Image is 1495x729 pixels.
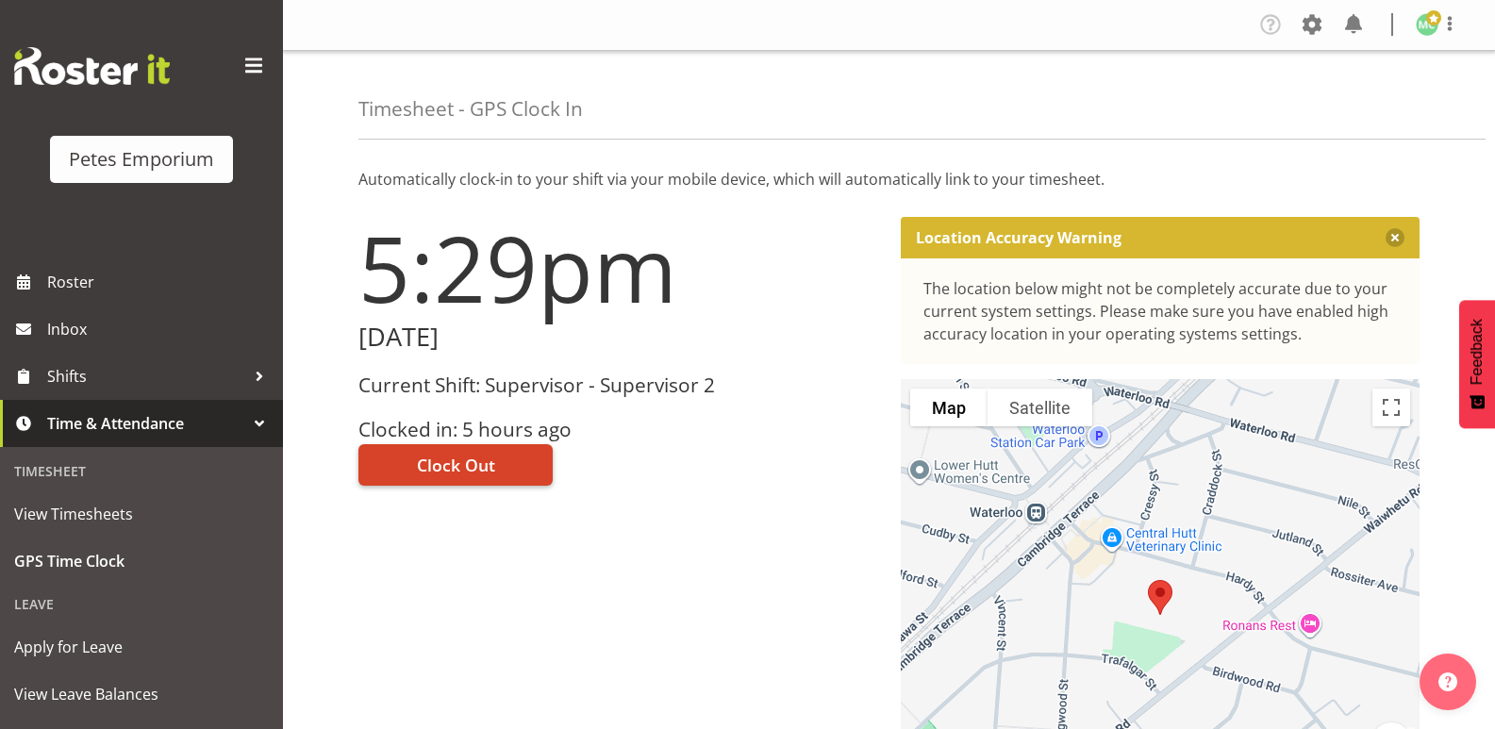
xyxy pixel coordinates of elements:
span: Roster [47,268,274,296]
a: View Timesheets [5,490,278,538]
button: Toggle fullscreen view [1372,389,1410,426]
div: The location below might not be completely accurate due to your current system settings. Please m... [923,277,1398,345]
span: View Timesheets [14,500,269,528]
span: Inbox [47,315,274,343]
button: Show street map [910,389,988,426]
p: Location Accuracy Warning [916,228,1121,247]
h3: Clocked in: 5 hours ago [358,419,878,440]
a: View Leave Balances [5,671,278,718]
button: Show satellite imagery [988,389,1092,426]
a: GPS Time Clock [5,538,278,585]
span: Apply for Leave [14,633,269,661]
button: Close message [1386,228,1404,247]
button: Feedback - Show survey [1459,300,1495,428]
button: Clock Out [358,444,553,486]
div: Petes Emporium [69,145,214,174]
span: GPS Time Clock [14,547,269,575]
h3: Current Shift: Supervisor - Supervisor 2 [358,374,878,396]
a: Apply for Leave [5,623,278,671]
div: Leave [5,585,278,623]
span: Clock Out [417,453,495,477]
h4: Timesheet - GPS Clock In [358,98,583,120]
span: Time & Attendance [47,409,245,438]
img: melissa-cowen2635.jpg [1416,13,1438,36]
span: View Leave Balances [14,680,269,708]
span: Feedback [1469,319,1486,385]
div: Timesheet [5,452,278,490]
span: Shifts [47,362,245,390]
h2: [DATE] [358,323,878,352]
img: Rosterit website logo [14,47,170,85]
img: help-xxl-2.png [1438,672,1457,691]
p: Automatically clock-in to your shift via your mobile device, which will automatically link to you... [358,168,1420,191]
h1: 5:29pm [358,217,878,319]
